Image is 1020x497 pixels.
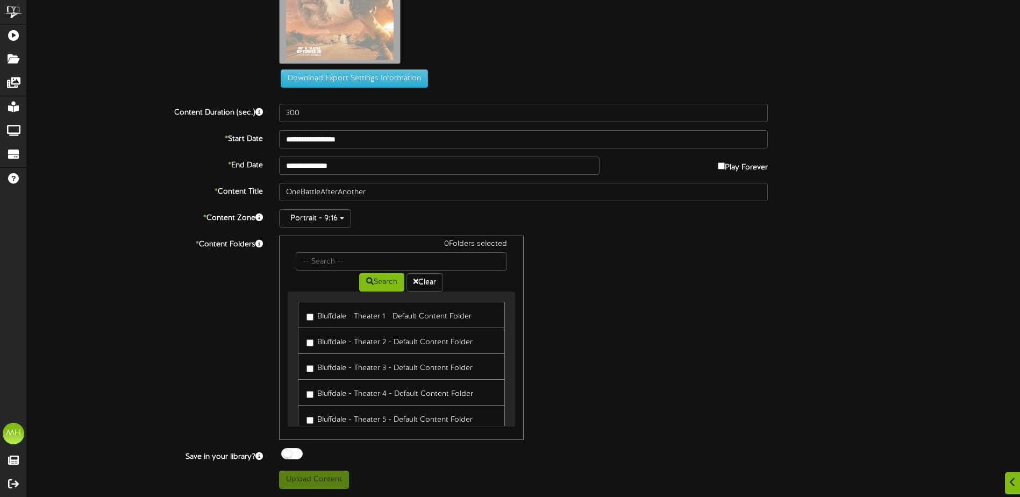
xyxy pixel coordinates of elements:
[306,391,313,398] input: Bluffdale - Theater 4 - Default Content Folder
[275,75,428,83] a: Download Export Settings Information
[306,365,313,372] input: Bluffdale - Theater 3 - Default Content Folder
[19,183,271,197] label: Content Title
[306,333,473,348] label: Bluffdale - Theater 2 - Default Content Folder
[279,471,349,489] button: Upload Content
[306,385,473,400] label: Bluffdale - Theater 4 - Default Content Folder
[306,359,473,374] label: Bluffdale - Theater 3 - Default Content Folder
[19,130,271,145] label: Start Date
[296,252,507,271] input: -- Search --
[306,417,313,424] input: Bluffdale - Theater 5 - Default Content Folder
[19,448,271,463] label: Save in your library?
[19,157,271,171] label: End Date
[306,339,313,346] input: Bluffdale - Theater 2 - Default Content Folder
[306,411,473,425] label: Bluffdale - Theater 5 - Default Content Folder
[279,209,351,228] button: Portrait - 9:16
[359,273,404,292] button: Search
[281,69,428,88] button: Download Export Settings Information
[19,104,271,118] label: Content Duration (sec.)
[19,209,271,224] label: Content Zone
[3,423,24,444] div: MH
[306,308,472,322] label: Bluffdale - Theater 1 - Default Content Folder
[306,314,313,321] input: Bluffdale - Theater 1 - Default Content Folder
[19,236,271,250] label: Content Folders
[279,183,768,201] input: Title of this Content
[288,239,515,252] div: 0 Folders selected
[718,157,768,173] label: Play Forever
[718,162,725,169] input: Play Forever
[406,273,443,292] button: Clear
